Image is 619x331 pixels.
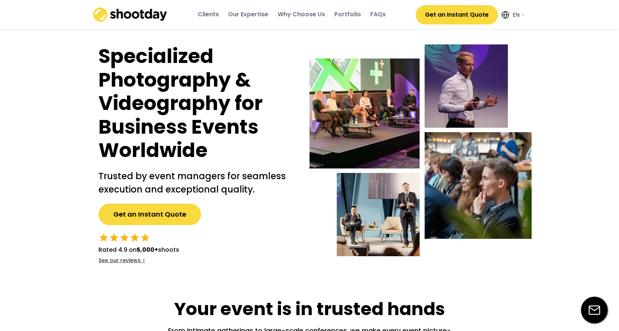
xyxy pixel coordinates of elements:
[98,257,145,264] div: See our reviews >
[370,10,386,19] div: FAQs
[93,7,167,22] img: shootday_logo.png
[502,11,509,19] img: Icon%20feather-globe%20%281%29.svg
[130,233,140,243] button: star
[416,5,498,24] button: Get an Instant Quote
[140,233,150,243] button: star
[98,204,201,225] button: Get an Instant Quote
[228,10,268,19] div: Our Expertise
[98,245,179,254] div: Rated 4.9 on shoots
[119,233,130,243] button: star
[98,44,295,162] h1: Specialized Photography & Videography for Business Events Worldwide
[137,245,158,254] strong: 5,000+
[98,233,109,243] button: star
[278,10,325,19] div: Why Choose Us
[109,233,119,243] button: star
[581,297,608,324] img: email-icon%20%281%29.svg
[309,44,532,256] img: Event-hero-intl%402x.webp
[334,10,361,19] div: Portfolio
[198,10,219,19] div: Clients
[98,170,295,196] h2: Trusted by event managers for seamless execution and exceptional quality.
[174,298,445,321] h1: Your event is in trusted hands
